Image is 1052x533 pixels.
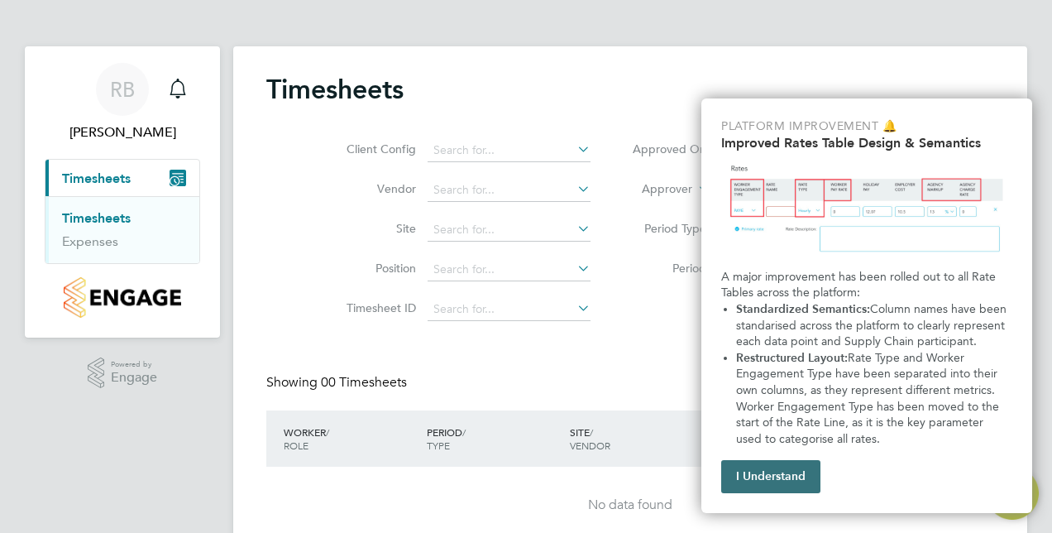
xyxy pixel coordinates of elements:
[266,374,410,391] div: Showing
[62,210,131,226] a: Timesheets
[266,73,404,106] h2: Timesheets
[736,302,870,316] strong: Standardized Semantics:
[428,179,591,202] input: Search for...
[721,269,1012,301] p: A major improvement has been rolled out to all Rate Tables across the platform:
[736,302,1010,348] span: Column names have been standarised across the platform to clearly represent each data point and S...
[632,221,706,236] label: Period Type
[428,298,591,321] input: Search for...
[701,98,1032,513] div: Improved Rate Table Semantics
[45,122,200,142] span: Ronnie Batchelor
[721,118,1012,135] p: Platform Improvement 🔔
[342,142,416,156] label: Client Config
[321,374,407,391] span: 00 Timesheets
[62,170,131,186] span: Timesheets
[423,417,566,460] div: PERIOD
[721,460,820,493] button: I Understand
[721,157,1012,262] img: Updated Rates Table Design & Semantics
[64,277,180,318] img: countryside-properties-logo-retina.png
[283,497,978,514] div: No data found
[427,439,450,452] span: TYPE
[632,261,706,276] label: Period
[110,79,135,100] span: RB
[45,63,200,142] a: Go to account details
[428,258,591,281] input: Search for...
[736,351,1002,446] span: Rate Type and Worker Engagement Type have been separated into their own columns, as they represen...
[428,139,591,162] input: Search for...
[721,135,1012,151] h2: Improved Rates Table Design & Semantics
[280,417,423,460] div: WORKER
[342,221,416,236] label: Site
[284,439,308,452] span: ROLE
[111,358,157,372] span: Powered by
[590,425,593,439] span: /
[570,439,610,452] span: VENDOR
[618,181,692,198] label: Approver
[566,417,709,460] div: SITE
[326,425,329,439] span: /
[462,425,466,439] span: /
[342,300,416,315] label: Timesheet ID
[45,277,200,318] a: Go to home page
[428,218,591,242] input: Search for...
[111,371,157,385] span: Engage
[342,261,416,276] label: Position
[342,181,416,196] label: Vendor
[62,233,118,249] a: Expenses
[632,142,706,156] label: Approved On
[25,46,220,338] nav: Main navigation
[736,351,848,365] strong: Restructured Layout:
